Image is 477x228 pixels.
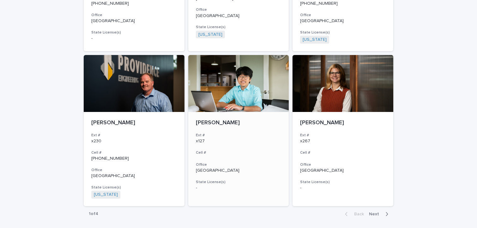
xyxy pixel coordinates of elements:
a: [PERSON_NAME]Ext #x127Cell #Office[GEOGRAPHIC_DATA]State License(s)- [188,55,289,206]
h3: Cell # [300,150,386,155]
p: [GEOGRAPHIC_DATA] [91,18,177,24]
button: Back [340,211,366,217]
span: Next [369,212,383,216]
p: [GEOGRAPHIC_DATA] [91,173,177,179]
button: Next [366,211,393,217]
a: x230 [91,139,101,143]
h3: State License(s) [91,185,177,190]
span: Back [350,212,364,216]
a: [PHONE_NUMBER] [300,1,338,6]
h3: State License(s) [196,25,281,30]
h3: Office [196,162,281,167]
h3: Office [300,13,386,18]
p: [GEOGRAPHIC_DATA] [300,18,386,24]
a: [PERSON_NAME]Ext #x267Cell #Office[GEOGRAPHIC_DATA]State License(s)- [293,55,393,206]
h3: Ext # [91,133,177,138]
p: [PERSON_NAME] [196,120,281,126]
h3: Cell # [91,150,177,155]
h3: Ext # [300,133,386,138]
a: [US_STATE] [94,192,118,197]
a: [PERSON_NAME]Ext #x230Cell #[PHONE_NUMBER]Office[GEOGRAPHIC_DATA]State License(s)[US_STATE] [84,55,184,206]
h3: Cell # [196,150,281,155]
a: x267 [300,139,310,143]
h3: Office [196,7,281,12]
h3: Office [300,162,386,167]
p: [GEOGRAPHIC_DATA] [196,13,281,19]
h3: State License(s) [196,180,281,185]
p: - [300,185,386,191]
h3: Ext # [196,133,281,138]
h3: Office [91,13,177,18]
a: [US_STATE] [198,32,222,37]
p: [PERSON_NAME] [91,120,177,126]
a: x127 [196,139,205,143]
p: [GEOGRAPHIC_DATA] [196,168,281,173]
p: - [91,36,177,41]
h3: State License(s) [300,180,386,185]
a: [PHONE_NUMBER] [91,156,129,161]
p: - [196,185,281,191]
h3: Office [91,168,177,173]
h3: State License(s) [300,30,386,35]
a: [PHONE_NUMBER] [91,1,129,6]
h3: State License(s) [91,30,177,35]
p: [PERSON_NAME] [300,120,386,126]
a: [US_STATE] [303,37,327,42]
p: [GEOGRAPHIC_DATA] [300,168,386,173]
p: 1 of 4 [84,206,103,222]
